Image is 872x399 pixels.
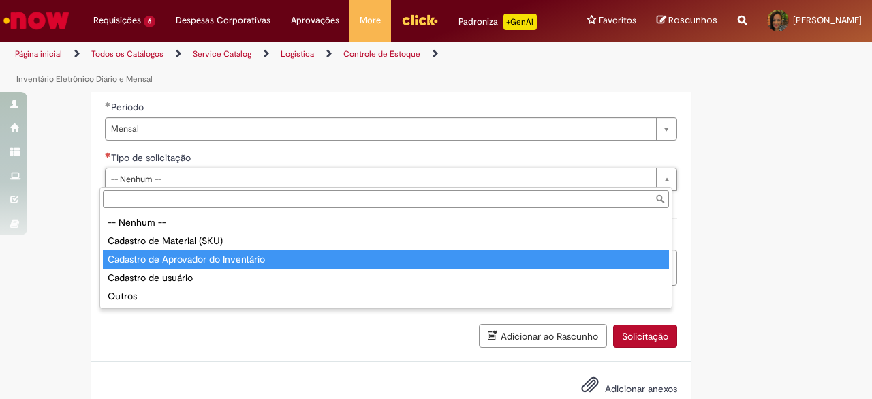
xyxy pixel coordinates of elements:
div: Cadastro de Material (SKU) [103,232,669,250]
div: Cadastro de usuário [103,269,669,287]
div: Cadastro de Aprovador do Inventário [103,250,669,269]
div: Outros [103,287,669,306]
ul: Tipo de solicitação [100,211,672,308]
div: -- Nenhum -- [103,213,669,232]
